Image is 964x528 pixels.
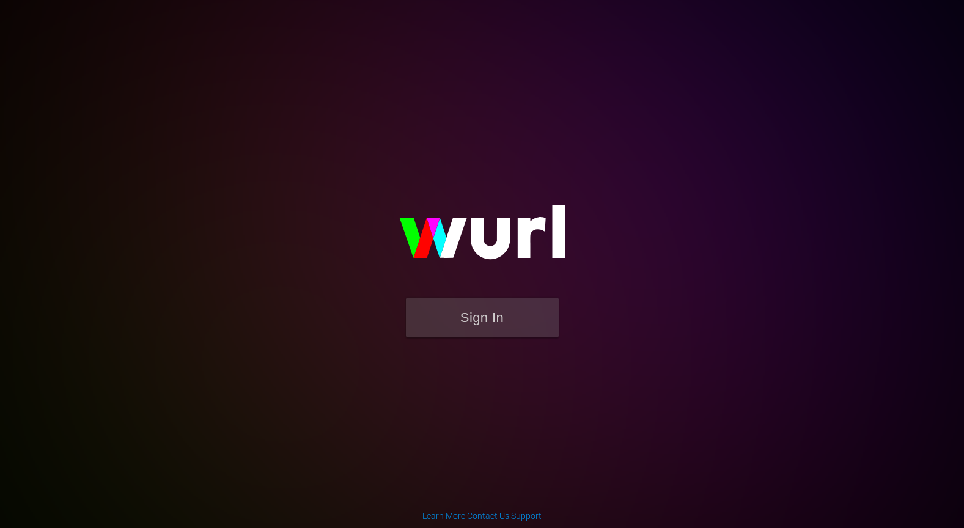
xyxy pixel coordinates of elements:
[467,511,509,521] a: Contact Us
[422,511,465,521] a: Learn More
[406,298,559,337] button: Sign In
[511,511,542,521] a: Support
[422,510,542,522] div: | |
[360,178,605,297] img: wurl-logo-on-black-223613ac3d8ba8fe6dc639794a292ebdb59501304c7dfd60c99c58986ef67473.svg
